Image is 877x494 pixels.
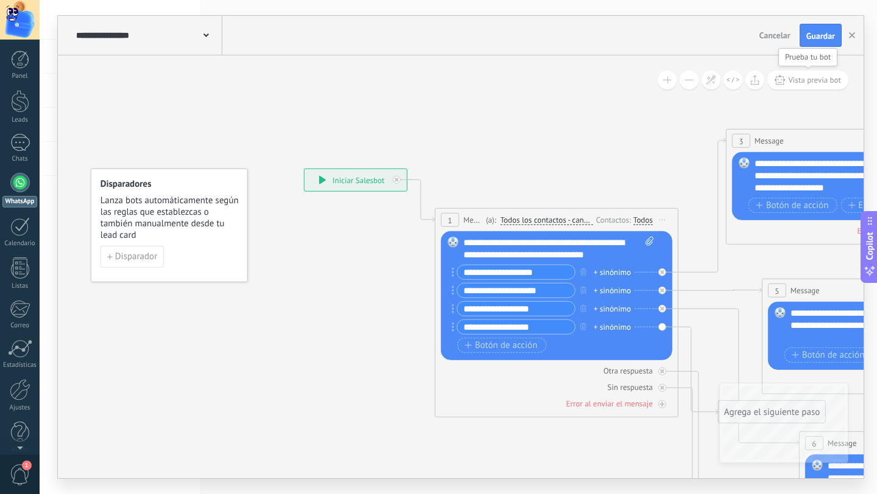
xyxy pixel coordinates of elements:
[739,136,743,146] span: 3
[775,285,779,296] span: 5
[792,350,865,360] span: Botón de acción
[594,266,631,278] div: + sinónimo
[486,214,496,226] span: (a):
[2,155,38,163] div: Chats
[115,252,157,261] span: Disparador
[864,232,876,260] span: Copilot
[448,215,452,225] span: 1
[759,30,791,41] span: Cancelar
[594,321,631,333] div: + sinónimo
[22,461,32,470] span: 1
[2,240,38,248] div: Calendario
[604,366,653,376] div: Otra respuesta
[719,402,825,422] div: Agrega el siguiente paso
[2,196,37,207] div: WhatsApp
[2,404,38,412] div: Ajustes
[596,214,633,225] div: Contactos:
[806,32,835,40] span: Guardar
[2,282,38,290] div: Listas
[2,116,38,124] div: Leads
[566,398,652,409] div: Error al enviar el mensaje
[800,24,842,47] button: Guardar
[791,285,820,296] span: Message
[767,71,848,89] button: Vista previa bot
[465,340,538,350] span: Botón de acción
[100,195,239,241] span: Lanza bots automáticamente según las reglas que establezcas o también manualmente desde tu lead card
[594,302,631,315] div: + sinónimo
[2,361,38,369] div: Estadísticas
[100,178,239,190] h4: Disparadores
[788,75,841,85] span: Vista previa bot
[594,284,631,296] div: + sinónimo
[463,214,483,226] span: Message
[501,215,593,225] span: Todos los contactos - canales seleccionados
[2,72,38,80] div: Panel
[633,215,653,224] div: Todos
[305,169,407,191] div: Iniciar Salesbot
[755,135,784,147] span: Message
[756,200,829,210] span: Botón de acción
[607,382,652,392] div: Sin respuesta
[457,338,546,353] button: Botón de acción
[755,26,795,44] button: Cancelar
[784,347,873,363] button: Botón de acción
[828,437,857,449] span: Message
[778,48,837,66] div: Prueba tu bot
[748,198,837,213] button: Botón de acción
[2,322,38,330] div: Correo
[100,246,164,268] button: Disparador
